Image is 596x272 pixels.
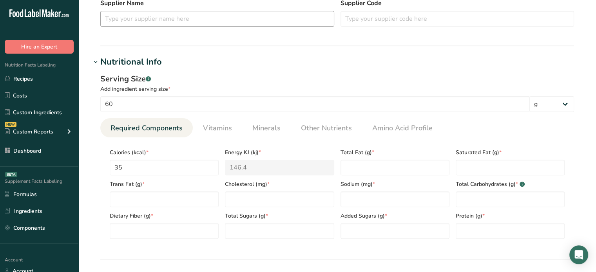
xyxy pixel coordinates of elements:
div: BETA [5,172,17,177]
span: Protein (g) [456,212,565,220]
input: Type your serving size here [100,96,529,112]
span: Added Sugars (g) [341,212,449,220]
span: Other Nutrients [301,123,352,133]
div: Serving Size [100,73,574,85]
span: Trans Fat (g) [110,180,219,188]
span: Calories (kcal) [110,148,219,157]
div: Custom Reports [5,128,53,136]
div: Add ingredient serving size [100,85,574,93]
span: Saturated Fat (g) [456,148,565,157]
div: Open Intercom Messenger [569,245,588,264]
span: Total Sugars (g) [225,212,334,220]
span: Amino Acid Profile [372,123,433,133]
span: Total Fat (g) [341,148,449,157]
span: Sodium (mg) [341,180,449,188]
div: Nutritional Info [100,56,162,68]
span: Total Carbohydrates (g) [456,180,565,188]
span: Energy KJ (kj) [225,148,334,157]
span: Dietary Fiber (g) [110,212,219,220]
input: Type your supplier code here [341,11,574,27]
span: Cholesterol (mg) [225,180,334,188]
span: Vitamins [203,123,232,133]
button: Hire an Expert [5,40,74,54]
div: NEW [5,122,16,127]
span: Required Components [111,123,183,133]
span: Minerals [252,123,281,133]
input: Type your supplier name here [100,11,334,27]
